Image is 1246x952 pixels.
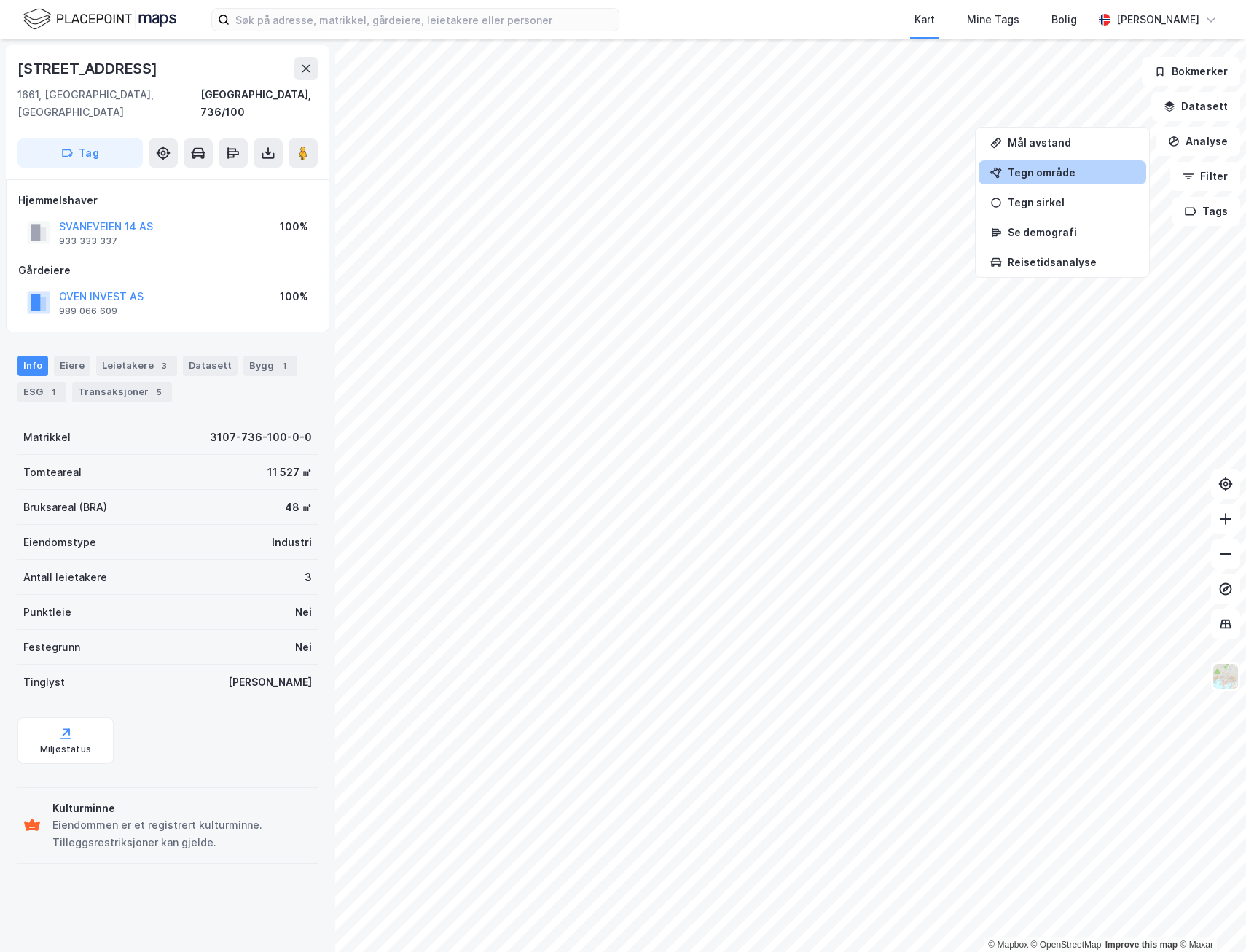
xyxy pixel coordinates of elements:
div: Miljøstatus [40,744,91,755]
div: Punktleie [23,604,71,621]
div: Reisetidsanalyse [1008,256,1135,268]
div: Festegrunn [23,639,80,656]
div: Datasett [183,356,238,376]
button: Tags [1172,197,1240,226]
div: Bruksareal (BRA) [23,499,107,516]
a: OpenStreetMap [1031,940,1102,950]
div: Bolig [1051,11,1077,28]
div: Leietakere [96,356,177,376]
div: 3 [305,569,312,586]
div: Tinglyst [23,674,65,691]
iframe: Chat Widget [1173,882,1246,952]
div: 100% [280,218,308,235]
div: 989 066 609 [59,305,117,317]
div: [STREET_ADDRESS] [17,57,160,80]
div: ESG [17,382,66,402]
div: Industri [272,534,312,551]
div: Info [17,356,48,376]
div: Kulturminne [52,800,312,817]
div: 3 [157,359,171,373]
div: Transaksjoner [72,382,172,402]
div: Eiendommen er et registrert kulturminne. Tilleggsrestriksjoner kan gjelde. [52,816,312,851]
button: Datasett [1151,92,1240,121]
button: Bokmerker [1142,57,1240,86]
button: Analyse [1156,127,1240,156]
div: Tomteareal [23,464,82,481]
div: Eiere [54,356,90,376]
div: Hjemmelshaver [18,192,317,209]
div: 3107-736-100-0-0 [210,429,312,446]
div: 1661, [GEOGRAPHIC_DATA], [GEOGRAPHIC_DATA] [17,86,200,121]
div: 1 [277,359,291,373]
div: 48 ㎡ [285,499,312,516]
div: 100% [280,288,308,305]
img: Z [1212,663,1239,690]
div: Tegn sirkel [1008,196,1135,208]
a: Improve this map [1105,940,1178,950]
div: 5 [152,385,166,399]
div: 933 333 337 [59,235,117,247]
div: Matrikkel [23,429,71,446]
div: [GEOGRAPHIC_DATA], 736/100 [200,86,318,121]
div: [PERSON_NAME] [228,674,312,691]
div: Bygg [243,356,297,376]
div: [PERSON_NAME] [1116,11,1199,28]
div: Nei [295,639,312,656]
div: Se demografi [1008,226,1135,238]
div: Mål avstand [1008,136,1135,149]
div: Kart [914,11,935,28]
div: Tegn område [1008,166,1135,179]
img: logo.f888ab2527a4732fd821a326f86c7f29.svg [23,7,176,32]
div: Gårdeiere [18,262,317,279]
div: Nei [295,604,312,621]
div: 11 527 ㎡ [267,464,312,481]
div: Antall leietakere [23,569,107,586]
div: Mine Tags [967,11,1019,28]
button: Tag [17,138,143,168]
div: Eiendomstype [23,534,96,551]
input: Søk på adresse, matrikkel, gårdeiere, leietakere eller personer [230,9,619,31]
button: Filter [1170,162,1240,191]
div: 1 [46,385,60,399]
a: Mapbox [988,940,1028,950]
